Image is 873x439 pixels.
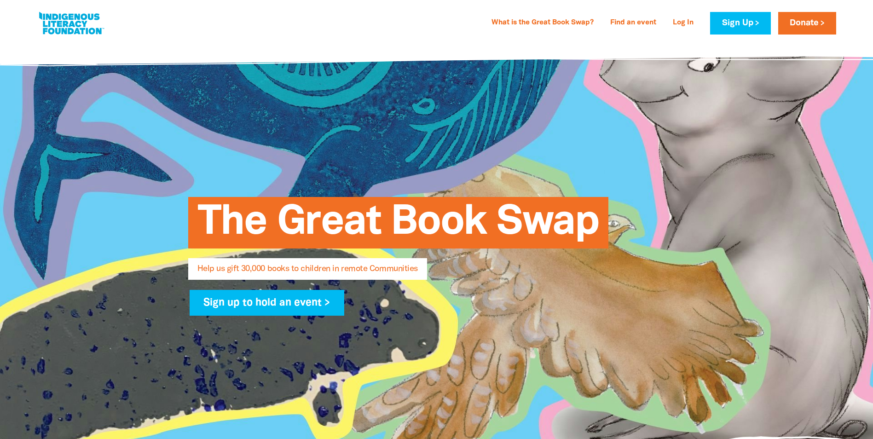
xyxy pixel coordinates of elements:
a: Donate [778,12,836,35]
span: The Great Book Swap [197,204,599,248]
a: Sign up to hold an event > [190,290,345,316]
a: What is the Great Book Swap? [486,16,599,30]
a: Log In [667,16,699,30]
a: Sign Up [710,12,770,35]
a: Find an event [605,16,662,30]
span: Help us gift 30,000 books to children in remote Communities [197,265,418,280]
